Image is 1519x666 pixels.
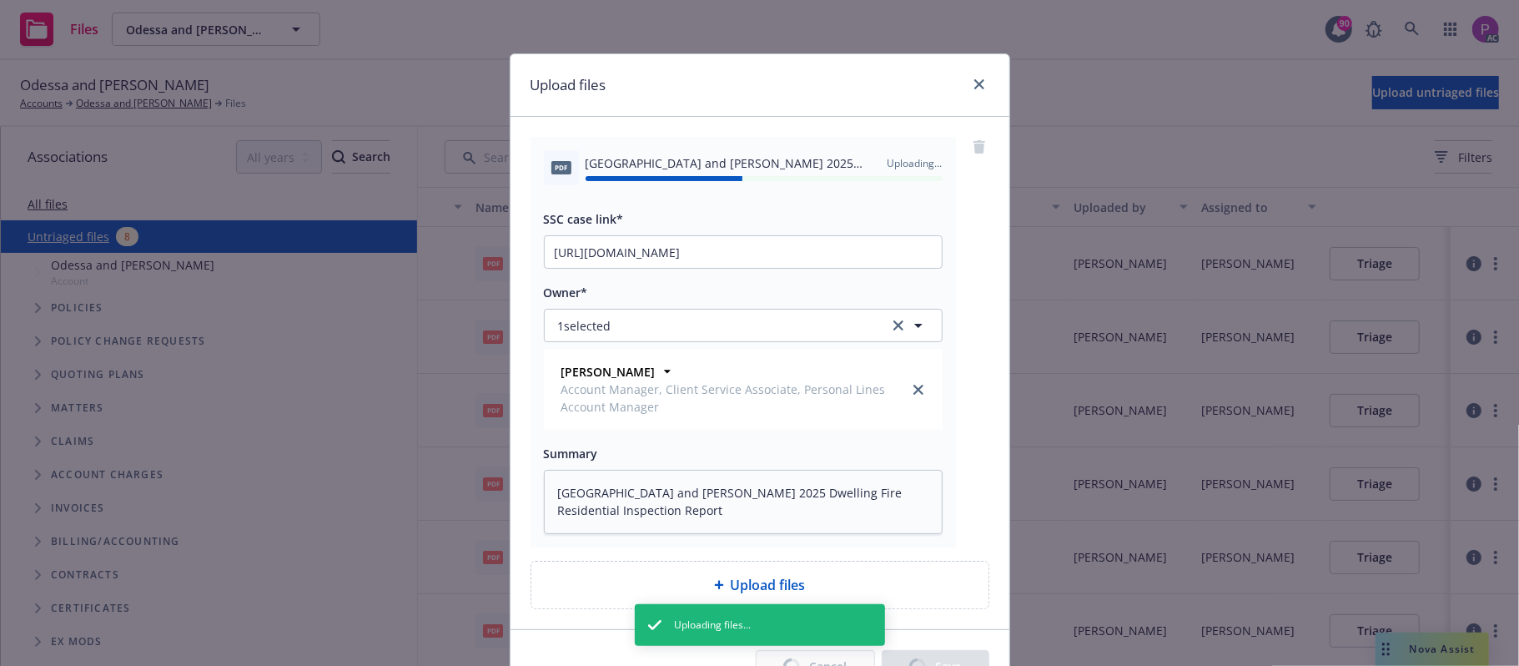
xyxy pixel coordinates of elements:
h1: Upload files [531,74,606,96]
span: Summary [544,446,598,462]
input: Copy ssc case link here... [545,236,942,268]
div: Upload files [531,561,989,609]
textarea: [GEOGRAPHIC_DATA] and [PERSON_NAME] 2025 Dwelling Fire Residential Inspection Report [544,470,943,534]
button: 1selectedclear selection [544,309,943,342]
a: close [969,74,989,94]
a: clear selection [888,315,908,336]
span: Owner* [544,285,588,300]
a: close [908,380,928,400]
span: [GEOGRAPHIC_DATA] and [PERSON_NAME] 2025 Dwelling Fire Residential Inspection Report.pdf [586,154,874,172]
span: Uploading files... [675,618,752,633]
a: remove [969,137,989,157]
span: SSC case link* [544,211,624,227]
span: Account Manager, Client Service Associate, Personal Lines Account Manager [561,381,902,416]
span: Upload files [731,575,806,595]
strong: [PERSON_NAME] [561,364,656,380]
span: 1 selected [558,317,611,335]
span: pdf [551,161,571,174]
span: Uploading... [888,156,943,170]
